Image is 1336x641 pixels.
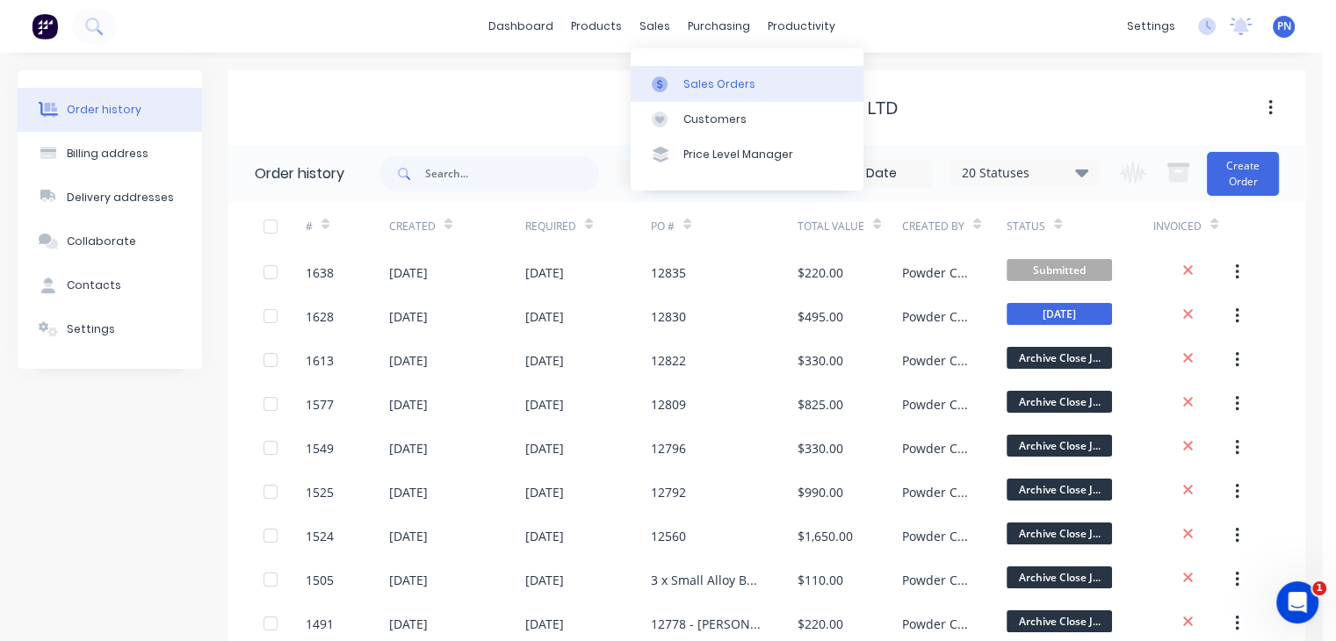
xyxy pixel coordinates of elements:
[951,163,1099,183] div: 20 Statuses
[525,571,564,589] div: [DATE]
[306,351,334,370] div: 1613
[67,146,148,162] div: Billing address
[306,615,334,633] div: 1491
[255,163,344,184] div: Order history
[389,395,428,414] div: [DATE]
[651,307,686,326] div: 12830
[798,263,843,282] div: $220.00
[525,615,564,633] div: [DATE]
[798,483,843,501] div: $990.00
[525,351,564,370] div: [DATE]
[306,219,313,234] div: #
[18,263,202,307] button: Contacts
[651,571,762,589] div: 3 x Small Alloy Brackets - Powder Coat - SATIN WHITE
[683,76,755,92] div: Sales Orders
[798,615,843,633] div: $220.00
[1007,522,1112,544] span: Archive Close J...
[18,307,202,351] button: Settings
[902,439,971,457] div: Powder Crew
[525,202,651,250] div: Required
[651,202,798,250] div: PO #
[525,307,564,326] div: [DATE]
[1276,581,1318,623] iframe: Intercom live chat
[798,307,843,326] div: $495.00
[67,190,174,205] div: Delivery addresses
[562,13,631,40] div: products
[525,483,564,501] div: [DATE]
[425,156,599,191] input: Search...
[389,202,525,250] div: Created
[389,483,428,501] div: [DATE]
[651,439,686,457] div: 12796
[651,527,686,545] div: 12560
[306,527,334,545] div: 1524
[1153,202,1237,250] div: Invoiced
[18,176,202,220] button: Delivery addresses
[389,527,428,545] div: [DATE]
[306,571,334,589] div: 1505
[525,219,576,234] div: Required
[617,161,765,187] input: Order Date
[1007,219,1045,234] div: Status
[525,263,564,282] div: [DATE]
[651,263,686,282] div: 12835
[631,137,863,172] a: Price Level Manager
[480,13,562,40] a: dashboard
[902,615,971,633] div: Powder Crew
[902,202,1007,250] div: Created By
[798,439,843,457] div: $330.00
[389,571,428,589] div: [DATE]
[902,307,971,326] div: Powder Crew
[1007,259,1112,281] span: Submitted
[67,234,136,249] div: Collaborate
[1007,435,1112,457] span: Archive Close J...
[798,351,843,370] div: $330.00
[306,483,334,501] div: 1525
[67,277,121,293] div: Contacts
[525,527,564,545] div: [DATE]
[1207,152,1279,196] button: Create Order
[389,219,436,234] div: Created
[18,220,202,263] button: Collaborate
[631,66,863,101] a: Sales Orders
[651,615,762,633] div: 12778 - [PERSON_NAME]
[683,147,793,162] div: Price Level Manager
[1312,581,1326,595] span: 1
[631,13,679,40] div: sales
[902,351,971,370] div: Powder Crew
[525,395,564,414] div: [DATE]
[1007,566,1112,588] span: Archive Close J...
[798,219,864,234] div: Total Value
[306,263,334,282] div: 1638
[389,263,428,282] div: [DATE]
[389,351,428,370] div: [DATE]
[67,321,115,337] div: Settings
[651,483,686,501] div: 12792
[1118,13,1184,40] div: settings
[306,439,334,457] div: 1549
[798,527,853,545] div: $1,650.00
[18,88,202,132] button: Order history
[798,571,843,589] div: $110.00
[798,202,902,250] div: Total Value
[306,202,389,250] div: #
[1007,347,1112,369] span: Archive Close J...
[798,395,843,414] div: $825.00
[1007,391,1112,413] span: Archive Close J...
[18,132,202,176] button: Billing address
[651,219,675,234] div: PO #
[902,395,971,414] div: Powder Crew
[902,527,971,545] div: Powder Crew
[389,439,428,457] div: [DATE]
[1277,18,1291,34] span: PN
[683,112,747,127] div: Customers
[759,13,844,40] div: productivity
[902,219,964,234] div: Created By
[679,13,759,40] div: purchasing
[651,351,686,370] div: 12822
[902,483,971,501] div: Powder Crew
[306,395,334,414] div: 1577
[651,395,686,414] div: 12809
[67,102,141,118] div: Order history
[306,307,334,326] div: 1628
